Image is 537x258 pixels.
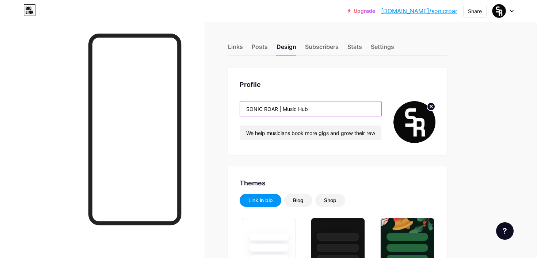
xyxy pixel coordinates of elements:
[381,7,457,15] a: [DOMAIN_NAME]/sonicroar
[240,80,435,89] div: Profile
[324,197,336,204] div: Shop
[347,8,375,14] a: Upgrade
[305,42,339,55] div: Subscribers
[277,42,296,55] div: Design
[240,178,435,188] div: Themes
[252,42,268,55] div: Posts
[393,101,435,143] img: sonicroar
[347,42,362,55] div: Stats
[371,42,394,55] div: Settings
[492,4,506,18] img: sonicroar
[240,126,381,140] input: Bio
[293,197,304,204] div: Blog
[228,42,243,55] div: Links
[248,197,273,204] div: Link in bio
[468,7,482,15] div: Share
[240,101,381,116] input: Name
